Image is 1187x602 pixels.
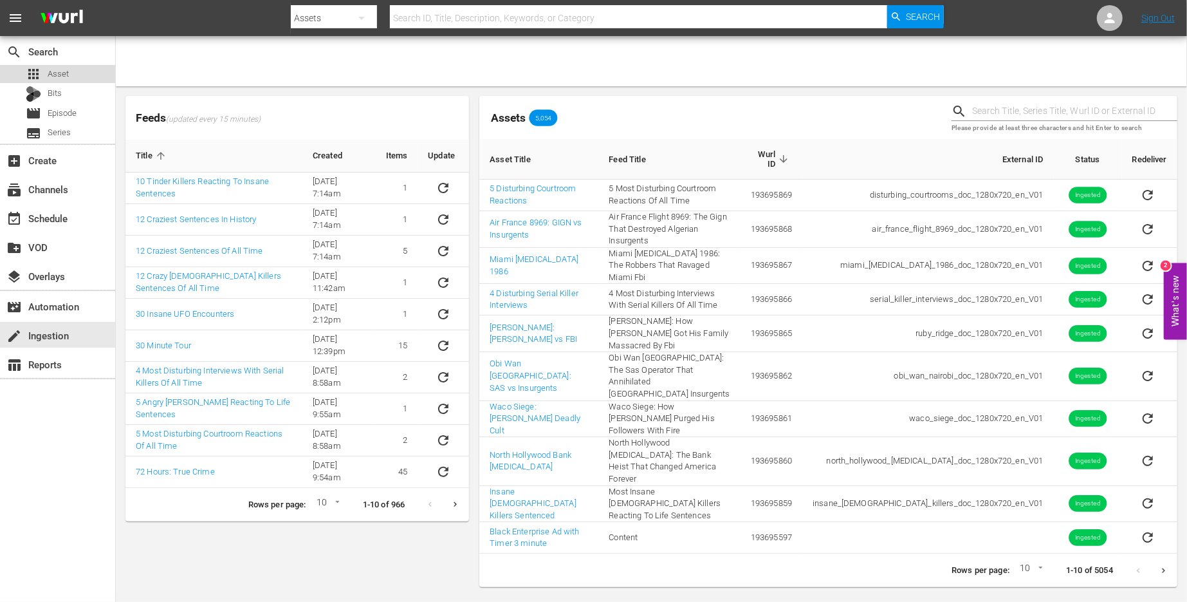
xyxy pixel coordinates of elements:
a: 12 Craziest Sentences In History [136,214,256,224]
span: Ingested [1069,295,1107,305]
td: disturbing_courtrooms_doc_1280x720_en_V01 [802,180,1053,211]
table: sticky table [125,140,469,488]
span: Ingested [1069,499,1107,509]
td: 193695865 [740,315,802,352]
p: Please provide at least three characters and hit Enter to search [952,123,1177,134]
a: Obi Wan [GEOGRAPHIC_DATA]: SAS vs Insurgents [490,359,571,392]
td: 1 [376,173,418,204]
td: insane_[DEMOGRAPHIC_DATA]_killers_doc_1280x720_en_V01 [802,486,1053,523]
div: Bits [26,86,41,102]
span: Series [26,126,41,141]
span: Bits [48,87,62,100]
span: Channels [6,182,22,198]
a: 72 Hours: True Crime [136,467,215,476]
td: 193695597 [740,522,802,554]
a: Black Enterprise Ad with Timer 3 minute [490,527,579,549]
th: Redeliver [1122,139,1177,180]
th: External ID [802,139,1053,180]
td: [DATE] 7:14am [302,204,376,236]
th: Feed Title [599,139,741,180]
td: North Hollywood [MEDICAL_DATA]: The Bank Heist That Changed America Forever [599,437,741,485]
td: [DATE] 9:54am [302,456,376,488]
td: [DATE] 11:42am [302,267,376,299]
span: Assets [491,111,526,124]
td: [DATE] 7:14am [302,236,376,267]
p: 1-10 of 966 [363,499,405,511]
span: Asset [26,66,41,82]
a: 12 Craziest Sentences Of All Time [136,246,263,256]
a: 4 Most Disturbing Interviews With Serial Killers Of All Time [136,366,284,388]
a: Insane [DEMOGRAPHIC_DATA] Killers Sentenced [490,487,576,520]
td: [DATE] 8:58am [302,425,376,456]
td: serial_killer_interviews_doc_1280x720_en_V01 [802,284,1053,315]
td: 193695862 [740,352,802,400]
span: Ingested [1069,456,1107,466]
span: Created [313,150,359,162]
td: obi_wan_nairobi_doc_1280x720_en_V01 [802,352,1053,400]
th: Update [418,140,469,173]
td: north_hollywood_[MEDICAL_DATA]_doc_1280x720_en_V01 [802,437,1053,485]
td: 5 [376,236,418,267]
td: [DATE] 7:14am [302,173,376,204]
span: Title [136,150,169,162]
td: 1 [376,267,418,299]
span: Ingested [1069,224,1107,234]
p: Rows per page: [952,565,1009,577]
span: Search [6,44,22,60]
td: 193695861 [740,401,802,438]
td: [DATE] 9:55am [302,393,376,425]
td: 193695860 [740,437,802,485]
td: 193695859 [740,486,802,523]
td: miami_[MEDICAL_DATA]_1986_doc_1280x720_en_V01 [802,248,1053,285]
td: [DATE] 8:58am [302,362,376,393]
span: Feeds [125,108,469,129]
span: Ingested [1069,414,1107,424]
td: Waco Siege: How [PERSON_NAME] Purged His Followers With Fire [599,401,741,438]
a: 5 Most Disturbing Courtroom Reactions Of All Time [136,429,282,451]
span: (updated every 15 minutes) [166,115,261,125]
td: waco_siege_doc_1280x720_en_V01 [802,401,1053,438]
td: 5 Most Disturbing Courtroom Reactions Of All Time [599,180,741,211]
span: Ingestion [6,328,22,344]
td: 193695868 [740,211,802,248]
span: Ingested [1069,191,1107,200]
button: Next page [1151,558,1176,583]
a: Sign Out [1141,13,1175,23]
span: Series [48,126,71,139]
span: menu [8,10,23,26]
span: Overlays [6,269,22,285]
td: Obi Wan [GEOGRAPHIC_DATA]: The Sas Operator That Annihilated [GEOGRAPHIC_DATA] Insurgents [599,352,741,400]
div: 10 [1015,561,1045,580]
button: Search [887,5,944,28]
td: 1 [376,299,418,330]
a: Miami [MEDICAL_DATA] 1986 [490,254,578,276]
td: 193695866 [740,284,802,315]
a: 5 Angry [PERSON_NAME] Reacting To Life Sentences [136,397,290,419]
span: 5,054 [529,114,557,122]
td: [PERSON_NAME]: How [PERSON_NAME] Got His Family Massacred By Fbi [599,315,741,352]
button: Open Feedback Widget [1164,263,1187,339]
a: Waco Siege: [PERSON_NAME] Deadly Cult [490,402,580,435]
span: Ingested [1069,372,1107,381]
th: Status [1054,139,1122,180]
td: [DATE] 12:39pm [302,330,376,362]
div: 10 [311,495,342,514]
a: 12 Crazy [DEMOGRAPHIC_DATA] Killers Sentences Of All Time [136,271,281,293]
span: Ingested [1069,329,1107,339]
table: sticky table [479,139,1177,554]
td: 1 [376,204,418,236]
td: air_france_flight_8969_doc_1280x720_en_V01 [802,211,1053,248]
span: Episode [26,106,41,121]
span: Asset [48,68,69,80]
span: Create [6,153,22,169]
td: 2 [376,362,418,393]
a: North Hollywood Bank [MEDICAL_DATA] [490,450,571,472]
span: Schedule [6,211,22,227]
td: 193695869 [740,180,802,211]
span: VOD [6,240,22,256]
span: Episode [48,107,77,120]
td: 193695867 [740,248,802,285]
a: [PERSON_NAME]: [PERSON_NAME] vs FBI [490,323,577,344]
span: Automation [6,299,22,315]
span: Reports [6,357,22,373]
